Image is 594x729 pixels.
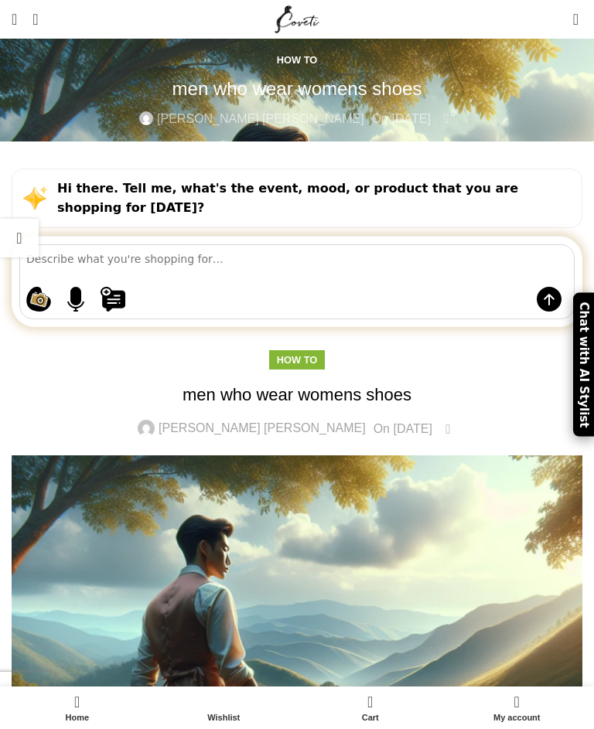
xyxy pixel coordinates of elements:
a: How to [277,354,317,366]
h1: men who wear womens shoes [172,78,422,100]
a: [PERSON_NAME] [PERSON_NAME] [157,109,364,129]
a: Search [25,4,46,35]
span: 0 [447,107,459,119]
span: 0 [368,690,380,702]
time: On [DATE] [372,112,431,125]
span: 0 [449,418,460,430]
a: Home [4,690,151,725]
h1: men who wear womens shoes [12,383,582,407]
img: author-avatar [138,420,155,437]
a: 0 [440,419,456,439]
a: 0 Cart [297,690,444,725]
div: My cart [297,690,444,725]
time: On [DATE] [374,422,432,435]
a: 0 [439,108,455,128]
a: How to [277,54,317,66]
span: Wishlist [159,713,290,723]
img: author-avatar [139,111,153,125]
span: 0 [574,8,585,19]
a: 0 [565,4,586,35]
div: My Wishlist [550,4,565,35]
span: Home [12,713,143,723]
span: My account [452,713,583,723]
a: [PERSON_NAME] [PERSON_NAME] [159,422,366,434]
a: Open mobile menu [4,4,25,35]
a: Wishlist [151,690,298,725]
a: Site logo [271,12,323,25]
a: My account [444,690,591,725]
div: My wishlist [151,690,298,725]
span: Cart [305,713,436,723]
